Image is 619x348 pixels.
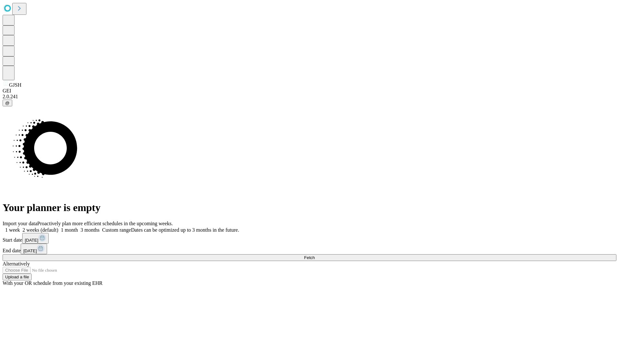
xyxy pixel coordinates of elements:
span: 2 weeks (default) [23,227,58,233]
span: @ [5,101,10,105]
span: Dates can be optimized up to 3 months in the future. [131,227,239,233]
div: GEI [3,88,616,94]
span: 1 month [61,227,78,233]
button: [DATE] [22,233,49,244]
span: 3 months [81,227,100,233]
h1: Your planner is empty [3,202,616,214]
span: Import your data [3,221,37,226]
button: @ [3,100,12,106]
span: 1 week [5,227,20,233]
span: Custom range [102,227,131,233]
button: Upload a file [3,274,32,280]
span: With your OR schedule from your existing EHR [3,280,103,286]
div: End date [3,244,616,254]
button: Fetch [3,254,616,261]
span: GJSH [9,82,21,88]
div: 2.0.241 [3,94,616,100]
span: Fetch [304,255,315,260]
button: [DATE] [21,244,47,254]
div: Start date [3,233,616,244]
span: Proactively plan more efficient schedules in the upcoming weeks. [37,221,173,226]
span: [DATE] [23,248,37,253]
span: [DATE] [25,238,38,243]
span: Alternatively [3,261,30,266]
